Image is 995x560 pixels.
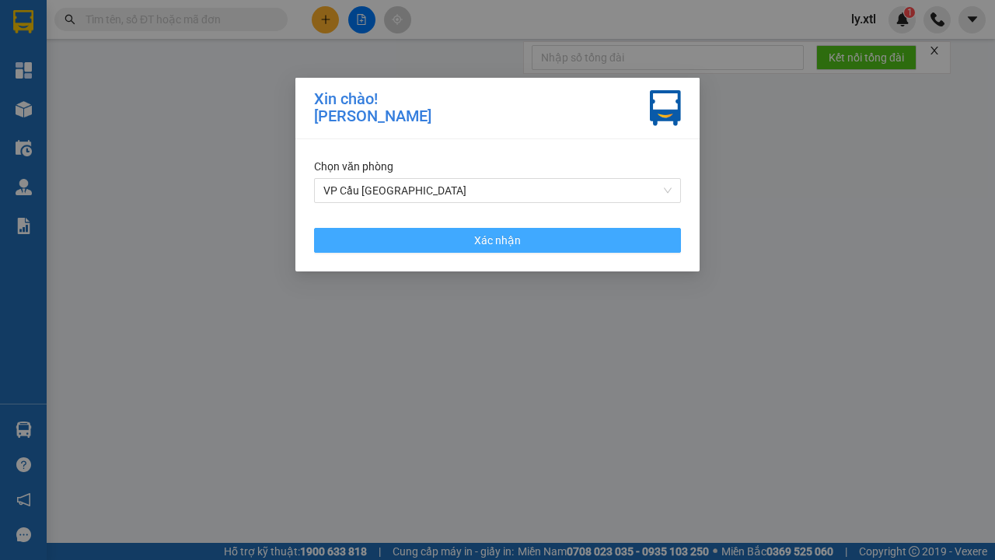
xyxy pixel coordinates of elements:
[474,232,521,249] span: Xác nhận
[314,158,681,175] div: Chọn văn phòng
[314,90,431,126] div: Xin chào! [PERSON_NAME]
[323,179,672,202] span: VP Cầu Sài Gòn
[650,90,681,126] img: vxr-icon
[314,228,681,253] button: Xác nhận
